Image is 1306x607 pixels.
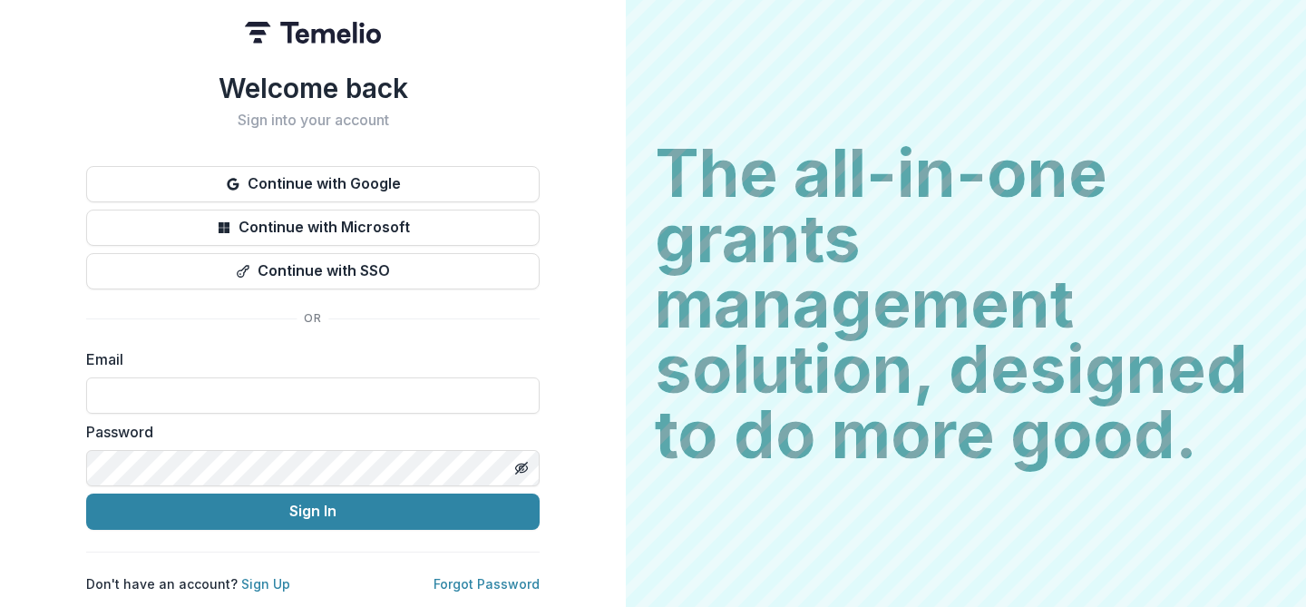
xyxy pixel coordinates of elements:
[86,72,540,104] h1: Welcome back
[86,112,540,129] h2: Sign into your account
[86,574,290,593] p: Don't have an account?
[86,421,529,443] label: Password
[507,454,536,483] button: Toggle password visibility
[86,348,529,370] label: Email
[241,576,290,592] a: Sign Up
[86,210,540,246] button: Continue with Microsoft
[86,166,540,202] button: Continue with Google
[434,576,540,592] a: Forgot Password
[86,494,540,530] button: Sign In
[245,22,381,44] img: Temelio
[86,253,540,289] button: Continue with SSO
